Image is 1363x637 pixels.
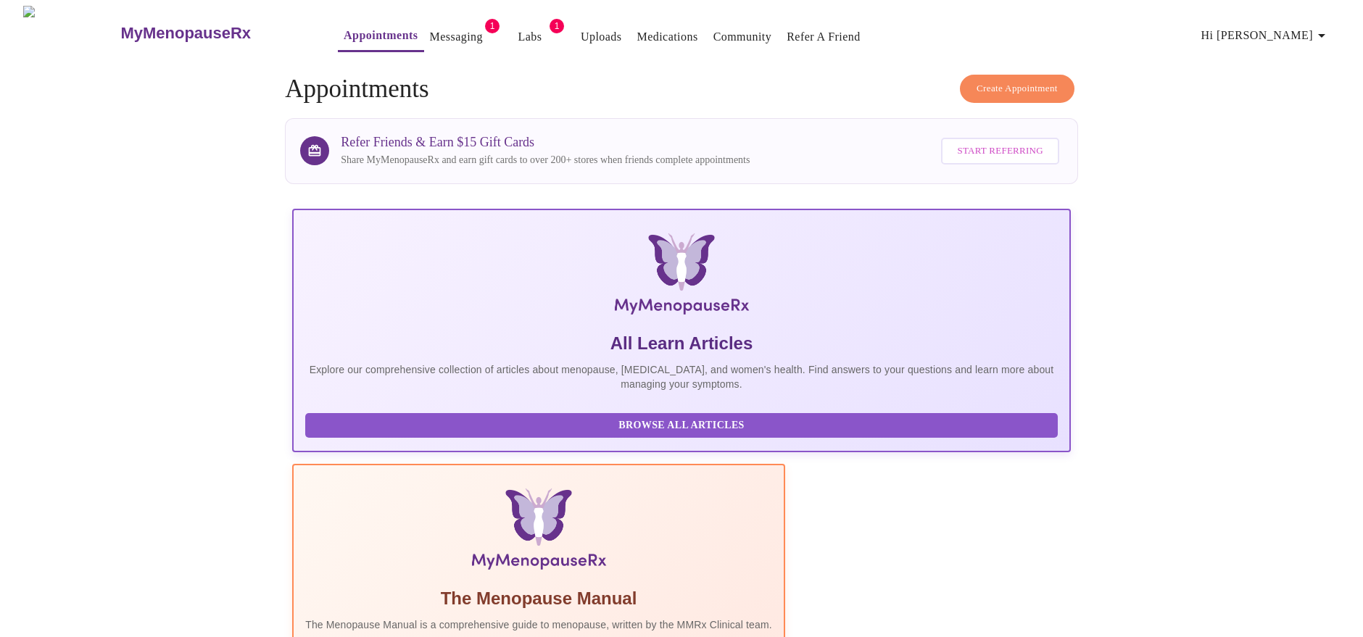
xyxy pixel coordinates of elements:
a: Messaging [430,27,483,47]
button: Messaging [424,22,489,51]
h4: Appointments [285,75,1078,104]
a: MyMenopauseRx [119,8,309,59]
img: MyMenopauseRx Logo [23,6,119,60]
button: Refer a Friend [781,22,866,51]
a: Medications [637,27,698,47]
button: Uploads [575,22,628,51]
span: Browse All Articles [320,417,1043,435]
a: Refer a Friend [787,27,861,47]
button: Labs [507,22,553,51]
span: 1 [550,19,564,33]
h5: All Learn Articles [305,332,1058,355]
button: Appointments [338,21,423,52]
button: Browse All Articles [305,413,1058,438]
h3: MyMenopauseRx [120,24,251,43]
a: Start Referring [937,130,1062,172]
a: Appointments [344,25,418,46]
a: Labs [518,27,542,47]
span: 1 [485,19,500,33]
a: Community [713,27,772,47]
p: Explore our comprehensive collection of articles about menopause, [MEDICAL_DATA], and women's hea... [305,362,1058,391]
span: Hi [PERSON_NAME] [1201,25,1330,46]
h5: The Menopause Manual [305,587,772,610]
img: Menopause Manual [379,488,697,575]
button: Create Appointment [960,75,1074,103]
p: Share MyMenopauseRx and earn gift cards to over 200+ stores when friends complete appointments [341,153,750,167]
h3: Refer Friends & Earn $15 Gift Cards [341,135,750,150]
span: Start Referring [957,143,1043,159]
a: Browse All Articles [305,418,1061,430]
img: MyMenopauseRx Logo [422,233,940,320]
span: Create Appointment [977,80,1058,97]
p: The Menopause Manual is a comprehensive guide to menopause, written by the MMRx Clinical team. [305,617,772,632]
button: Medications [631,22,704,51]
button: Community [708,22,778,51]
button: Hi [PERSON_NAME] [1196,21,1336,50]
a: Uploads [581,27,622,47]
button: Start Referring [941,138,1058,165]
